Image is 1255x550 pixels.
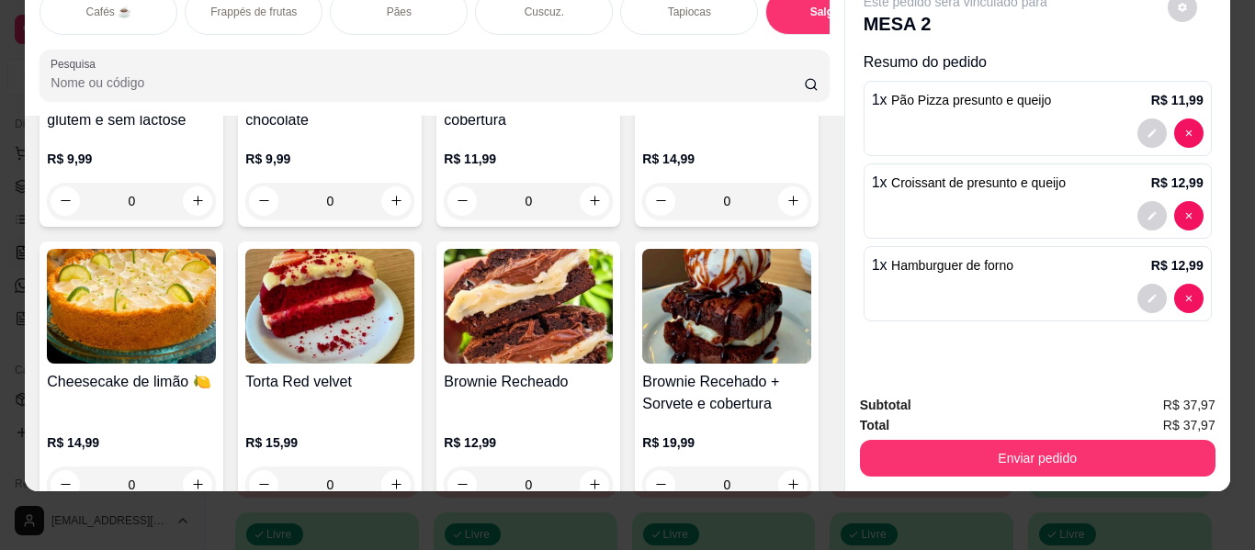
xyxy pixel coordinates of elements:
button: increase-product-quantity [778,470,808,499]
button: increase-product-quantity [381,470,411,499]
span: R$ 37,97 [1163,415,1215,435]
strong: Subtotal [860,398,911,412]
h4: Brownie Recheado [444,371,613,393]
img: product-image [245,249,414,364]
button: decrease-product-quantity [51,470,80,499]
p: R$ 11,99 [444,150,613,168]
p: Tapiocas [668,5,711,19]
span: Hamburguer de forno [891,258,1013,273]
p: Salgados [810,5,859,19]
p: R$ 14,99 [47,433,216,452]
button: decrease-product-quantity [249,470,278,499]
input: Pesquisa [51,73,804,92]
p: Cafés ☕ [85,5,131,19]
p: R$ 15,99 [245,433,414,452]
p: R$ 9,99 [47,150,216,168]
p: Pães [387,5,412,19]
p: R$ 12,99 [1151,174,1204,192]
button: increase-product-quantity [580,186,609,216]
p: 1 x [872,89,1052,111]
strong: Total [860,418,889,432]
button: decrease-product-quantity [646,470,675,499]
p: R$ 12,99 [444,433,613,452]
p: 1 x [872,254,1013,276]
p: Resumo do pedido [864,51,1212,73]
button: increase-product-quantity [183,186,212,216]
button: decrease-product-quantity [249,186,278,216]
button: decrease-product-quantity [1137,284,1167,313]
p: R$ 14,99 [642,150,811,168]
h4: Torta Red velvet [245,371,414,393]
button: decrease-product-quantity [1174,284,1204,313]
p: MESA 2 [864,11,1047,37]
p: R$ 12,99 [1151,256,1204,275]
button: increase-product-quantity [580,470,609,499]
span: R$ 37,97 [1163,395,1215,415]
p: R$ 9,99 [245,150,414,168]
button: decrease-product-quantity [1174,118,1204,148]
button: decrease-product-quantity [646,186,675,216]
button: increase-product-quantity [183,470,212,499]
h4: Cheesecake de limão 🍋 [47,371,216,393]
p: Frappés de frutas [210,5,297,19]
span: Croissant de presunto e queijo [891,175,1066,190]
button: decrease-product-quantity [447,186,477,216]
button: decrease-product-quantity [1174,201,1204,230]
p: R$ 11,99 [1151,91,1204,109]
button: decrease-product-quantity [1137,118,1167,148]
button: Enviar pedido [860,440,1215,477]
button: decrease-product-quantity [51,186,80,216]
img: product-image [444,249,613,364]
span: Pão Pizza presunto e queijo [891,93,1051,107]
p: 1 x [872,172,1066,194]
button: increase-product-quantity [778,186,808,216]
h4: Brownie Recehado + Sorvete e cobertura [642,371,811,415]
p: R$ 19,99 [642,433,811,452]
img: product-image [47,249,216,364]
img: product-image [642,249,811,364]
p: Cuscuz. [525,5,564,19]
button: increase-product-quantity [381,186,411,216]
label: Pesquisa [51,56,102,72]
button: decrease-product-quantity [1137,201,1167,230]
button: decrease-product-quantity [447,470,477,499]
